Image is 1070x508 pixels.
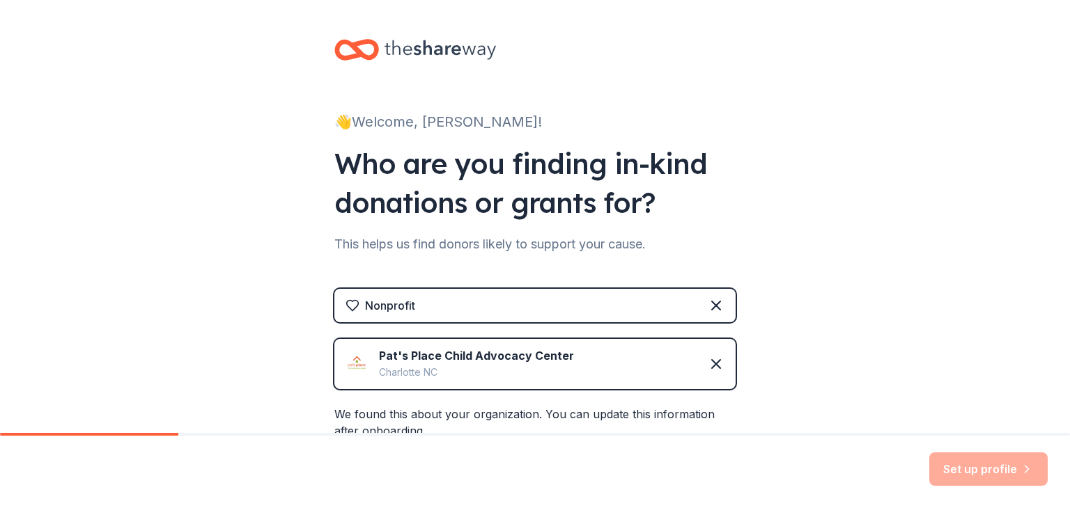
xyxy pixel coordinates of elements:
div: Charlotte NC [379,364,574,381]
div: 👋 Welcome, [PERSON_NAME]! [334,111,736,133]
div: Nonprofit [365,297,415,314]
div: This helps us find donors likely to support your cause. [334,233,736,255]
div: Who are you finding in-kind donations or grants for? [334,144,736,222]
img: Icon for Pat's Place Child Advocacy Center [346,353,368,375]
div: Pat's Place Child Advocacy Center [379,347,574,364]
